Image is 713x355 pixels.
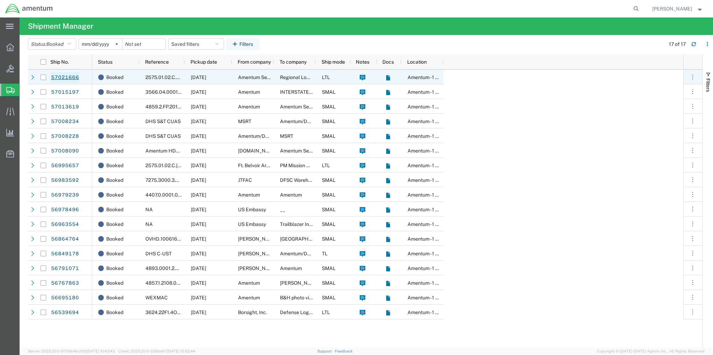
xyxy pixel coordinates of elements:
[190,59,217,65] span: Pickup date
[191,89,206,95] span: 10/06/2025
[145,251,172,256] span: DHS C-UST
[51,101,79,113] a: 57013619
[408,265,444,271] span: Amentum - 1 gcp
[51,219,79,230] a: 56963554
[280,192,302,198] span: Amentum
[79,39,122,49] input: Not set
[238,207,266,212] span: US Embassy
[322,74,330,80] span: LTL
[106,202,123,217] span: Booked
[382,59,394,65] span: Docs
[317,349,335,353] a: Support
[145,148,213,154] span: Amentum HDTRA1-19-F-0050
[238,104,260,109] span: Amentum
[322,192,336,198] span: SMAL
[51,72,79,83] a: 57021666
[407,59,427,65] span: Location
[87,349,115,353] span: [DATE] 10:43:43
[322,177,336,183] span: SMAL
[106,85,123,99] span: Booked
[669,41,686,48] div: 17 of 17
[238,251,278,256] span: Weibert's
[408,310,444,315] span: Amentum - 1 gcp
[322,119,336,124] span: SMAL
[322,133,336,139] span: SMAL
[191,133,206,139] span: 10/02/2025
[322,59,345,65] span: Ship mode
[280,236,330,242] span: Amentum Annapolis Junction
[191,148,206,154] span: 10/02/2025
[238,74,290,80] span: Amentum Services, Inc.
[145,59,169,65] span: Reference
[408,192,444,198] span: Amentum - 1 gcp
[652,5,704,13] button: [PERSON_NAME]
[145,74,201,80] span: 2575.01.02.C.2002.4IGN
[145,192,196,198] span: 4407.0.0001.0001.TVL
[51,190,79,201] a: 56979239
[51,234,79,245] a: 56864764
[51,248,79,260] a: 56849178
[408,119,444,124] span: Amentum - 1 gcp
[168,38,224,50] button: Saved filters
[191,295,206,300] span: 09/03/2025
[191,104,206,109] span: 10/06/2025
[106,143,123,158] span: Booked
[408,74,444,80] span: Amentum - 1 gcp
[280,104,332,109] span: Amentum Services, Inc.
[145,295,168,300] span: WEXMAC
[50,59,69,65] span: Ship No.
[106,114,123,129] span: Booked
[238,119,251,124] span: MSRT
[238,59,271,65] span: From company
[238,280,260,286] span: Amentum
[322,265,336,271] span: SMAL
[106,217,123,232] span: Booked
[28,17,93,35] h4: Shipment Manager
[122,39,165,49] input: Not set
[322,236,336,242] span: SMAL
[238,236,278,242] span: Dan McBride
[238,265,278,271] span: Scott Rogstad
[106,187,123,202] span: Booked
[408,251,444,256] span: Amentum - 1 gcp
[408,221,444,227] span: Amentum - 1 gcp
[46,41,64,47] span: Booked
[51,87,79,98] a: 57015197
[191,265,206,271] span: 09/11/2025
[51,175,79,186] a: 56983592
[145,177,195,183] span: 7275.3000.3.TLB.000
[118,349,195,353] span: Client: 2025.20.0-035ba07
[145,207,153,212] span: NA
[322,89,336,95] span: SMAL
[238,177,252,183] span: JTFAC
[191,207,206,212] span: 09/30/2025
[191,251,206,256] span: 09/19/2025
[106,305,123,320] span: Booked
[106,276,123,290] span: Booked
[238,310,267,315] span: Borsight, Inc.
[322,207,336,212] span: SMAL
[280,89,391,95] span: INTERSTATE CONNECTING COMPONENTS (ICC)
[51,278,79,289] a: 56767863
[280,265,302,271] span: Amentum
[280,310,339,315] span: Defense Logistics Agency
[145,236,194,242] span: OVHD.100616.00000
[408,163,444,168] span: Amentum - 1 gcp
[280,177,444,183] span: DFSC Warehouse/ Sharnicea Thomas/Larry Cushing
[322,104,336,109] span: SMAL
[335,349,353,353] a: Feedback
[51,160,79,171] a: 56995657
[280,74,362,80] span: Regional Logistics Readiness Center
[98,59,113,65] span: Status
[5,3,53,14] img: logo
[51,292,79,304] a: 56695180
[106,290,123,305] span: Booked
[106,246,123,261] span: Booked
[280,119,324,124] span: Amentum/DHS S&T
[322,280,336,286] span: SMAL
[408,177,444,183] span: Amentum - 1 gcp
[322,163,330,168] span: LTL
[191,163,206,168] span: 10/01/2025
[106,129,123,143] span: Booked
[106,158,123,173] span: Booked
